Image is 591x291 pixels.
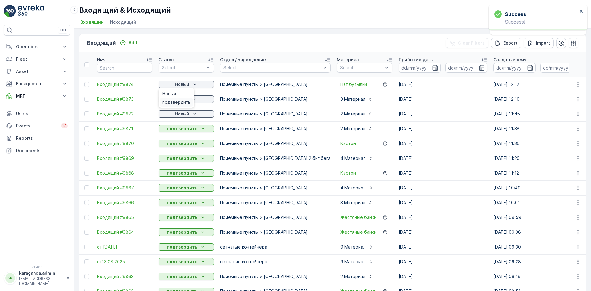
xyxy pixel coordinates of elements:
button: подтвердить [159,125,214,132]
div: Toggle Row Selected [84,97,89,102]
p: подтвердить [167,155,197,161]
p: подтвердить [167,126,197,132]
p: Отдел / учреждение [220,57,266,63]
td: [DATE] 12:10 [490,92,585,107]
p: подтвердить [167,170,197,176]
p: - [442,64,444,71]
p: Создать время [493,57,526,63]
span: Исходящий [110,19,136,25]
button: 3 Материал [337,94,376,104]
td: Приемные пункты > [GEOGRAPHIC_DATA] [217,195,334,210]
td: [DATE] 09:19 [490,269,585,284]
a: Входящий #9866 [97,200,152,206]
td: Приемные пункты > [GEOGRAPHIC_DATA] [217,166,334,180]
td: Приемные пункты > [GEOGRAPHIC_DATA] [217,107,334,121]
p: 13 [62,123,66,128]
p: 2 Материал [340,126,365,132]
td: [DATE] [396,121,490,136]
td: [DATE] [396,92,490,107]
button: Add [117,39,139,46]
button: 4 Материал [337,153,377,163]
span: от [DATE] [97,244,152,250]
p: Прибытие даты [399,57,434,63]
input: dd/mm/yyyy [540,63,582,73]
a: Входящий #9863 [97,273,152,280]
p: подтвердить [167,200,197,206]
p: 3 Материал [340,200,365,206]
button: 4 Материал [337,183,377,193]
td: Приемные пункты > [GEOGRAPHIC_DATA] [217,225,334,240]
td: [DATE] [396,254,490,269]
td: [DATE] [396,136,490,151]
td: [DATE] 11:12 [490,166,585,180]
button: Fleet [4,53,70,65]
td: [DATE] 09:38 [490,225,585,240]
td: [DATE] [396,240,490,254]
p: 9 Материал [340,259,366,265]
ul: Новый [159,88,194,108]
p: Add [128,40,137,46]
span: от13.08.2025 [97,259,152,265]
div: KK [5,273,15,283]
a: Входящий #9873 [97,96,152,102]
td: [DATE] 11:20 [490,151,585,166]
td: [DATE] [396,225,490,240]
td: [DATE] [396,180,490,195]
td: Приемные пункты > [GEOGRAPHIC_DATA] [217,77,334,92]
a: Входящий #9865 [97,214,152,220]
p: 4 Материал [340,185,366,191]
button: Operations [4,41,70,53]
a: Картон [340,170,356,176]
p: подтвердить [167,259,197,265]
span: Входящий #9871 [97,126,152,132]
button: подтвердить [159,155,214,162]
button: 9 Материал [337,257,377,267]
td: сетчатыe контейнера [217,240,334,254]
button: подтвердить [159,169,214,177]
a: Входящий #9867 [97,185,152,191]
button: подтвердить [159,184,214,192]
p: подтвердить [167,273,197,280]
div: Toggle Row Selected [84,126,89,131]
button: MRF [4,90,70,102]
span: Картон [340,140,356,147]
button: Новый [159,110,214,118]
button: подтвердить [159,273,214,280]
input: dd/mm/yyyy [445,63,488,73]
td: [DATE] [396,107,490,121]
td: [DATE] [396,210,490,225]
td: [DATE] 09:28 [490,254,585,269]
p: ⌘B [60,28,66,33]
td: [DATE] [396,269,490,284]
div: Toggle Row Selected [84,82,89,87]
td: [DATE] 09:59 [490,210,585,225]
button: 2 Материал [337,109,376,119]
td: [DATE] [396,77,490,92]
div: Toggle Row Selected [84,171,89,176]
td: [DATE] 11:36 [490,136,585,151]
p: Users [16,111,68,117]
div: Toggle Row Selected [84,245,89,249]
span: Входящий #9864 [97,229,152,235]
button: KKkaraganda.admin[EMAIL_ADDRESS][DOMAIN_NAME] [4,270,70,286]
p: Статус [159,57,174,63]
a: Входящий #9874 [97,81,152,87]
td: [DATE] 10:49 [490,180,585,195]
td: [DATE] 11:45 [490,107,585,121]
td: Приемные пункты > [GEOGRAPHIC_DATA] 2 биг бега [217,151,334,166]
a: Reports [4,132,70,144]
td: [DATE] [396,195,490,210]
a: Users [4,107,70,120]
p: Import [536,40,550,46]
td: [DATE] [396,166,490,180]
button: 3 Материал [337,198,376,208]
a: Жестяные банки [340,229,376,235]
button: Asset [4,65,70,78]
p: подтвердить [167,185,197,191]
